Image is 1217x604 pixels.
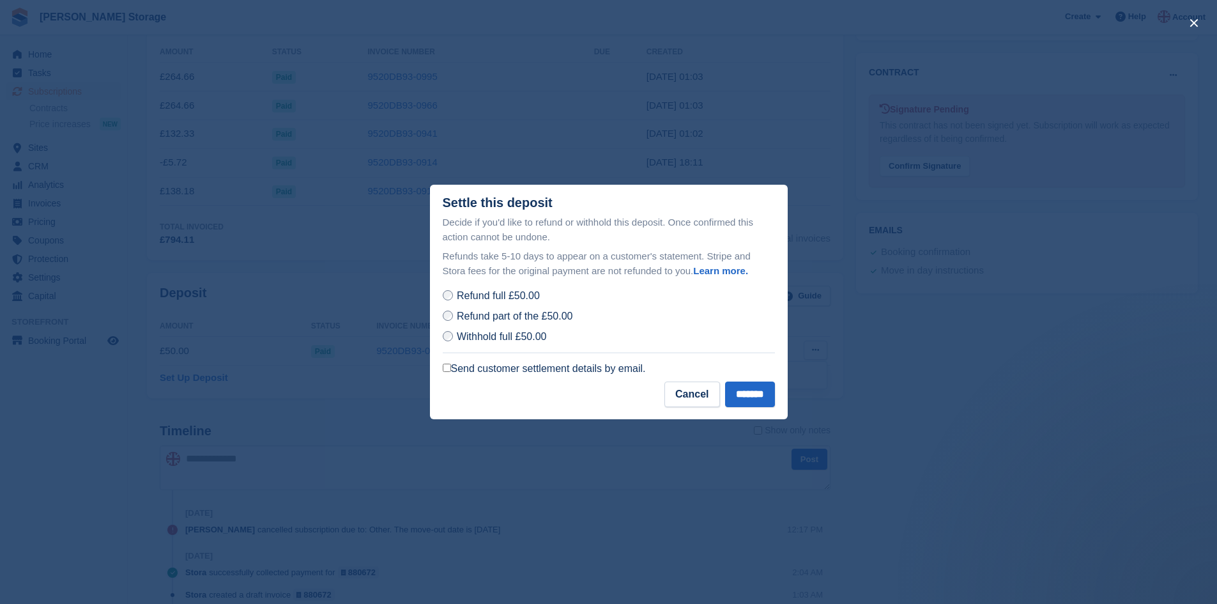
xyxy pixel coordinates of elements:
[443,249,775,278] p: Refunds take 5-10 days to appear on a customer's statement. Stripe and Stora fees for the origina...
[1184,13,1204,33] button: close
[443,362,646,375] label: Send customer settlement details by email.
[443,196,553,210] div: Settle this deposit
[664,382,719,407] button: Cancel
[457,331,547,342] span: Withhold full £50.00
[457,290,540,301] span: Refund full £50.00
[457,311,572,321] span: Refund part of the £50.00
[693,265,748,276] a: Learn more.
[443,364,451,372] input: Send customer settlement details by email.
[443,331,453,341] input: Withhold full £50.00
[443,290,453,300] input: Refund full £50.00
[443,215,775,244] p: Decide if you'd like to refund or withhold this deposit. Once confirmed this action cannot be und...
[443,311,453,321] input: Refund part of the £50.00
